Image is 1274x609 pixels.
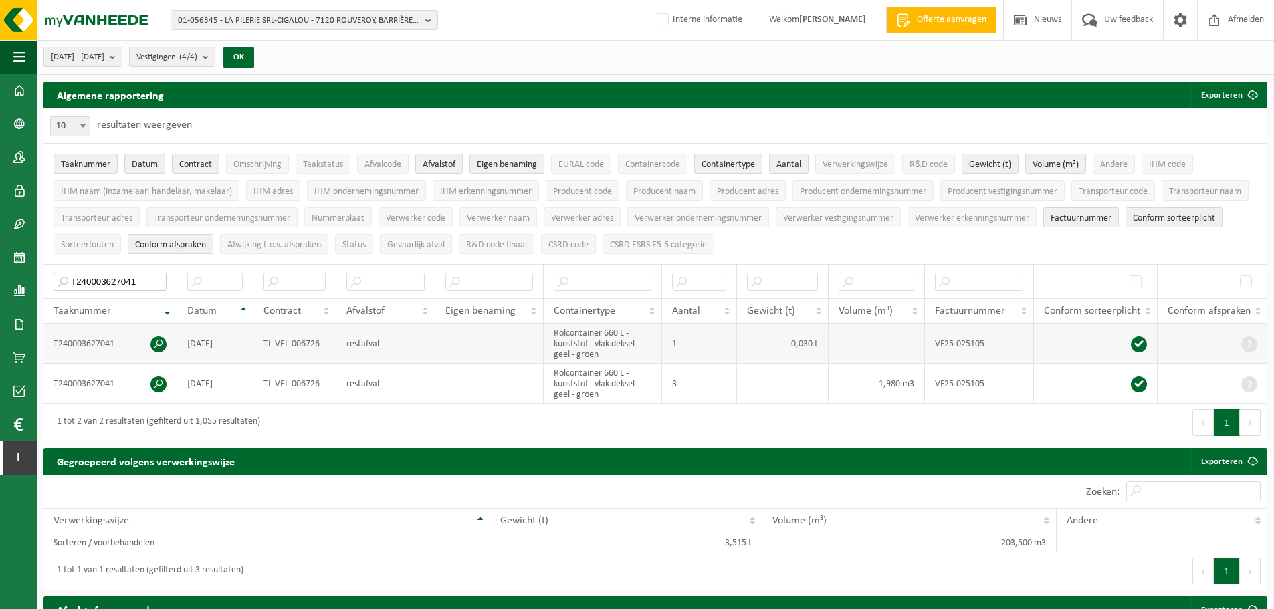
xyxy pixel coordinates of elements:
[914,13,990,27] span: Offerte aanvragen
[823,160,888,170] span: Verwerkingswijze
[51,47,104,68] span: [DATE] - [DATE]
[829,364,925,404] td: 1,980 m3
[233,160,282,170] span: Omschrijving
[776,160,801,170] span: Aantal
[459,234,534,254] button: R&D code finaalR&amp;D code finaal: Activate to sort
[654,10,742,30] label: Interne informatie
[135,240,206,250] span: Conform afspraken
[1079,187,1148,197] span: Transporteur code
[1093,154,1135,174] button: AndereAndere: Activate to sort
[469,154,544,174] button: Eigen benamingEigen benaming: Activate to sort
[1043,207,1119,227] button: FactuurnummerFactuurnummer: Activate to sort
[544,324,661,364] td: Rolcontainer 660 L - kunststof - vlak deksel - geel - groen
[342,240,366,250] span: Status
[800,187,926,197] span: Producent ondernemingsnummer
[1240,409,1261,436] button: Next
[296,154,350,174] button: TaakstatusTaakstatus: Activate to sort
[61,160,110,170] span: Taaknummer
[1025,154,1086,174] button: Volume (m³)Volume (m³): Activate to sort
[1100,160,1128,170] span: Andere
[548,240,589,250] span: CSRD code
[336,364,435,404] td: restafval
[626,180,703,201] button: Producent naamProducent naam: Activate to sort
[154,213,290,223] span: Transporteur ondernemingsnummer
[1168,306,1251,316] span: Conform afspraken
[1126,207,1223,227] button: Conform sorteerplicht : Activate to sort
[172,154,219,174] button: ContractContract: Activate to sort
[357,154,409,174] button: AfvalcodeAfvalcode: Activate to sort
[603,234,714,254] button: CSRD ESRS E5-5 categorieCSRD ESRS E5-5 categorie: Activate to sort
[717,187,778,197] span: Producent adres
[445,306,516,316] span: Eigen benaming
[625,160,680,170] span: Containercode
[220,234,328,254] button: Afwijking t.o.v. afsprakenAfwijking t.o.v. afspraken: Activate to sort
[50,116,90,136] span: 10
[969,160,1011,170] span: Gewicht (t)
[1214,409,1240,436] button: 1
[737,324,829,364] td: 0,030 t
[925,364,1034,404] td: VF25-025105
[886,7,996,33] a: Offerte aanvragen
[1169,187,1241,197] span: Transporteur naam
[226,154,289,174] button: OmschrijvingOmschrijving: Activate to sort
[440,187,532,197] span: IHM erkenningsnummer
[433,180,539,201] button: IHM erkenningsnummerIHM erkenningsnummer: Activate to sort
[415,154,463,174] button: AfvalstofAfvalstof: Activate to sort
[54,306,111,316] span: Taaknummer
[925,324,1034,364] td: VF25-025105
[1044,306,1140,316] span: Conform sorteerplicht
[146,207,298,227] button: Transporteur ondernemingsnummerTransporteur ondernemingsnummer : Activate to sort
[61,240,114,250] span: Sorteerfouten
[128,234,213,254] button: Conform afspraken : Activate to sort
[178,11,420,31] span: 01-056345 - LA PILERIE SRL-CIGALOU - 7120 ROUVEROY, BARRIÈRE D'AUBREUX 2
[940,180,1065,201] button: Producent vestigingsnummerProducent vestigingsnummer: Activate to sort
[61,187,232,197] span: IHM naam (inzamelaar, handelaar, makelaar)
[672,306,700,316] span: Aantal
[387,240,445,250] span: Gevaarlijk afval
[364,160,401,170] span: Afvalcode
[314,187,419,197] span: IHM ondernemingsnummer
[908,207,1037,227] button: Verwerker erkenningsnummerVerwerker erkenningsnummer: Activate to sort
[962,154,1019,174] button: Gewicht (t)Gewicht (t): Activate to sort
[1240,558,1261,584] button: Next
[459,207,537,227] button: Verwerker naamVerwerker naam: Activate to sort
[467,213,530,223] span: Verwerker naam
[380,234,452,254] button: Gevaarlijk afval : Activate to sort
[423,160,455,170] span: Afvalstof
[1190,82,1266,108] button: Exporteren
[1086,487,1120,497] label: Zoeken:
[783,213,893,223] span: Verwerker vestigingsnummer
[43,448,248,474] h2: Gegroepeerd volgens verwerkingswijze
[97,120,192,130] label: resultaten weergeven
[710,180,786,201] button: Producent adresProducent adres: Activate to sort
[635,213,762,223] span: Verwerker ondernemingsnummer
[553,187,612,197] span: Producent code
[50,410,260,435] div: 1 tot 2 van 2 resultaten (gefilterd uit 1,055 resultaten)
[171,10,438,30] button: 01-056345 - LA PILERIE SRL-CIGALOU - 7120 ROUVEROY, BARRIÈRE D'AUBREUX 2
[544,207,621,227] button: Verwerker adresVerwerker adres: Activate to sort
[129,47,215,67] button: Vestigingen(4/4)
[1071,180,1155,201] button: Transporteur codeTransporteur code: Activate to sort
[544,364,661,404] td: Rolcontainer 660 L - kunststof - vlak deksel - geel - groen
[1162,180,1249,201] button: Transporteur naamTransporteur naam: Activate to sort
[948,187,1057,197] span: Producent vestigingsnummer
[769,154,809,174] button: AantalAantal: Activate to sort
[132,160,158,170] span: Datum
[61,213,132,223] span: Transporteur adres
[253,187,293,197] span: IHM adres
[177,364,253,404] td: [DATE]
[1192,558,1214,584] button: Previous
[558,160,604,170] span: EURAL code
[551,154,611,174] button: EURAL codeEURAL code: Activate to sort
[336,324,435,364] td: restafval
[554,306,615,316] span: Containertype
[335,234,373,254] button: StatusStatus: Activate to sort
[43,324,177,364] td: T240003627041
[839,306,893,316] span: Volume (m³)
[633,187,696,197] span: Producent naam
[466,240,527,250] span: R&D code finaal
[1214,558,1240,584] button: 1
[379,207,453,227] button: Verwerker codeVerwerker code: Activate to sort
[54,515,129,526] span: Verwerkingswijze
[246,180,300,201] button: IHM adresIHM adres: Activate to sort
